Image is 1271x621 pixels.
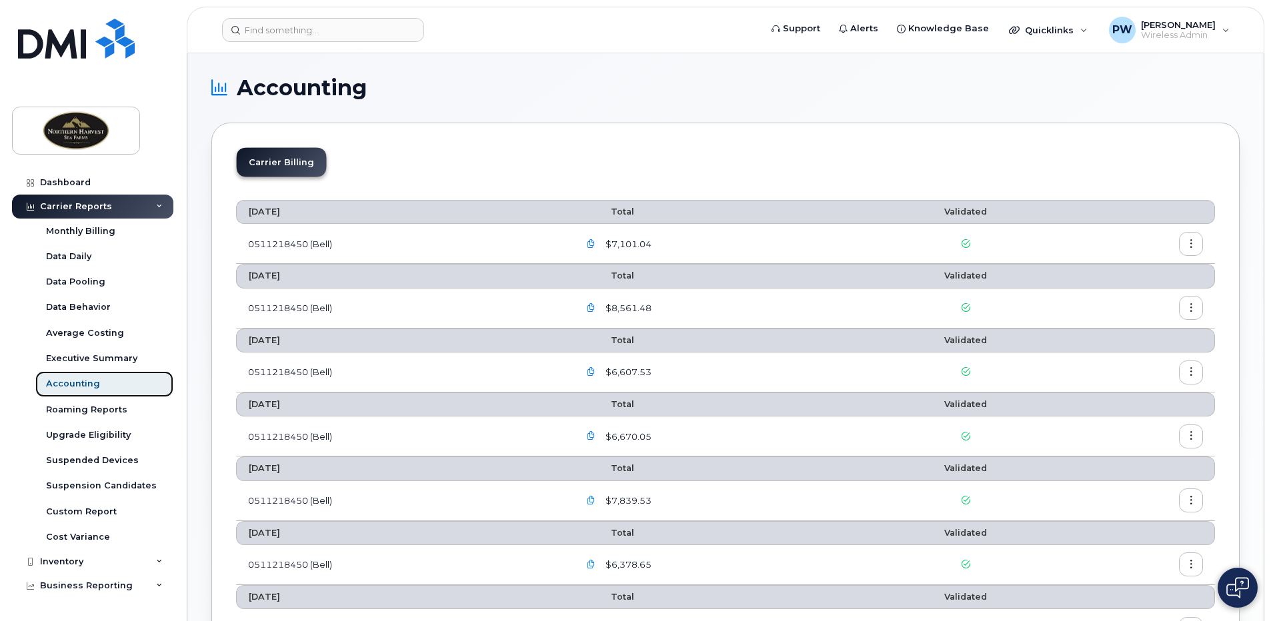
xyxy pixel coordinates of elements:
td: 0511218450 (Bell) [236,224,567,264]
td: 0511218450 (Bell) [236,352,567,392]
th: [DATE] [236,200,567,224]
span: Total [579,271,634,281]
th: Validated [864,200,1068,224]
th: Validated [864,585,1068,609]
span: $6,607.53 [603,366,652,378]
span: $7,101.04 [603,238,652,251]
th: Validated [864,521,1068,545]
th: [DATE] [236,585,567,609]
td: 0511218450 (Bell) [236,545,567,585]
th: Validated [864,328,1068,352]
span: $6,670.05 [603,430,652,443]
td: 0511218450 (Bell) [236,289,567,328]
img: Open chat [1226,577,1249,598]
span: Total [579,399,634,409]
span: Total [579,463,634,473]
th: Validated [864,392,1068,416]
span: Total [579,207,634,217]
th: [DATE] [236,392,567,416]
th: [DATE] [236,456,567,480]
td: 0511218450 (Bell) [236,481,567,521]
span: $8,561.48 [603,302,652,314]
span: Total [579,335,634,345]
span: $7,839.53 [603,494,652,507]
span: $6,378.65 [603,558,652,571]
span: Total [579,528,634,538]
th: [DATE] [236,328,567,352]
td: 0511218450 (Bell) [236,416,567,456]
th: [DATE] [236,521,567,545]
th: Validated [864,264,1068,288]
th: [DATE] [236,264,567,288]
th: Validated [864,456,1068,480]
span: Total [579,592,634,602]
span: Accounting [237,78,367,98]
